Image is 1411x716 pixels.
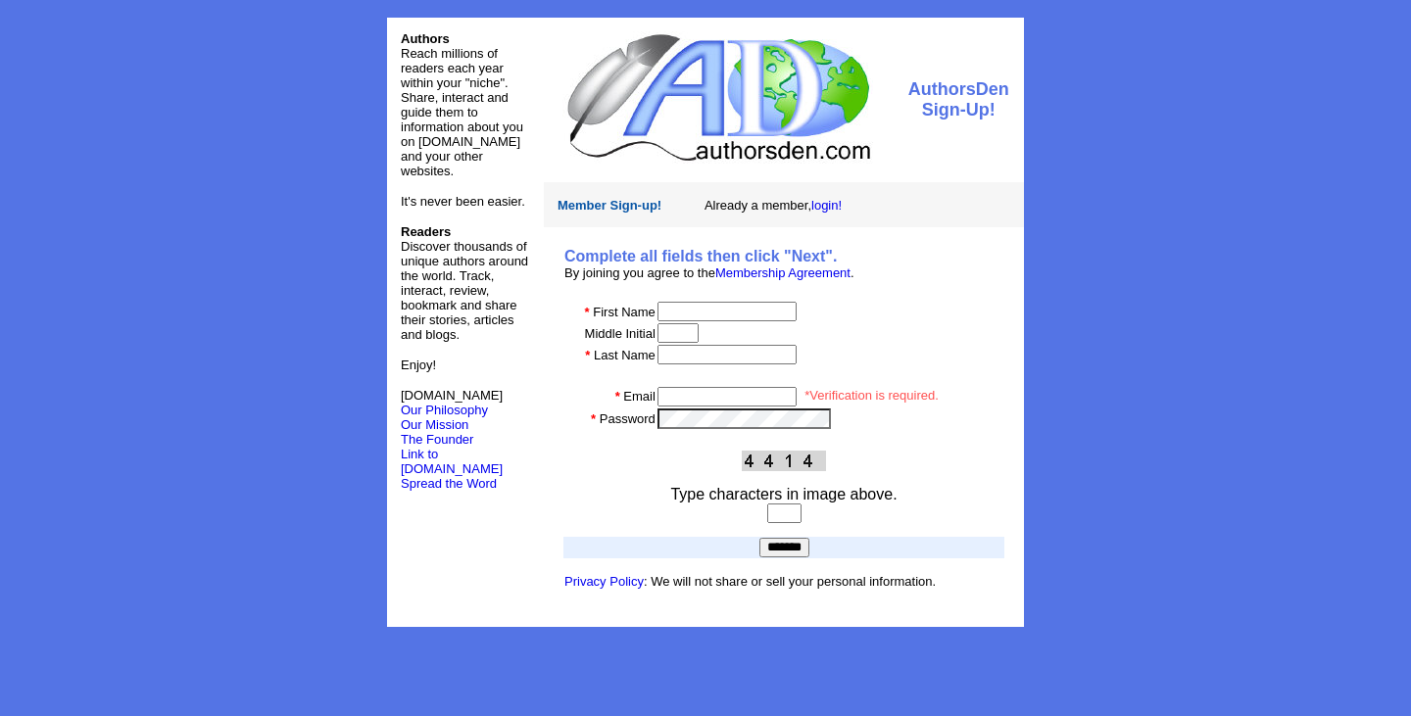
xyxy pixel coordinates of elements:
[811,198,842,213] a: login!
[564,265,854,280] font: By joining you agree to the .
[401,476,497,491] font: Spread the Word
[705,198,842,213] font: Already a member,
[564,248,837,264] b: Complete all fields then click "Next".
[564,574,936,589] font: : We will not share or sell your personal information.
[401,403,488,417] a: Our Philosophy
[401,194,525,209] font: It's never been easier.
[401,417,468,432] a: Our Mission
[594,348,656,362] font: Last Name
[401,358,436,372] font: Enjoy!
[401,388,503,417] font: [DOMAIN_NAME]
[908,79,1009,119] font: AuthorsDen Sign-Up!
[715,265,851,280] a: Membership Agreement
[564,574,644,589] a: Privacy Policy
[401,432,473,447] a: The Founder
[742,451,826,471] img: This Is CAPTCHA Image
[562,31,873,164] img: logo.jpg
[401,31,450,46] font: Authors
[401,224,451,239] b: Readers
[804,388,939,403] font: *Verification is required.
[670,486,897,502] font: Type characters in image above.
[401,474,497,491] a: Spread the Word
[401,224,528,342] font: Discover thousands of unique authors around the world. Track, interact, review, bookmark and shar...
[585,326,656,341] font: Middle Initial
[623,389,656,404] font: Email
[401,447,503,476] a: Link to [DOMAIN_NAME]
[401,46,523,178] font: Reach millions of readers each year within your "niche". Share, interact and guide them to inform...
[600,411,656,426] font: Password
[593,305,656,319] font: First Name
[558,198,661,213] font: Member Sign-up!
